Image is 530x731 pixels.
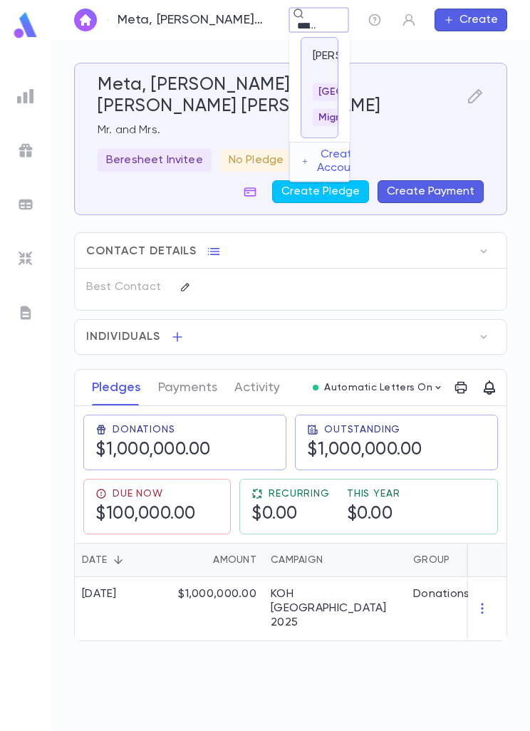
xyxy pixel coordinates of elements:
h5: $0.00 [251,504,298,525]
div: Group [406,543,513,577]
button: Sort [190,549,213,571]
img: imports_grey.530a8a0e642e233f2baf0ef88e8c9fcb.svg [17,250,34,267]
span: Donations [113,424,175,435]
span: Outstanding [324,424,400,435]
button: Create Account [290,149,376,176]
div: Amount [213,543,256,577]
h5: Meta, [PERSON_NAME] and [PERSON_NAME] [PERSON_NAME] [98,75,461,118]
div: Beresheet Invitee [98,149,212,172]
div: [DATE] [82,587,117,601]
img: home_white.a664292cf8c1dea59945f0da9f25487c.svg [77,14,94,26]
div: Date [82,543,107,577]
button: Activity [234,370,280,405]
div: Amount [171,543,264,577]
h5: $0.00 [347,504,393,525]
span: Recurring [269,488,330,499]
button: Sort [450,549,472,571]
span: Contact Details [86,244,197,259]
span: Individuals [86,330,160,344]
span: This Year [347,488,400,499]
span: [GEOGRAPHIC_DATA] [313,86,430,98]
img: letters_grey.7941b92b52307dd3b8a917253454ce1c.svg [17,304,34,321]
span: Due Now [113,488,163,499]
img: reports_grey.c525e4749d1bce6a11f5fe2a8de1b229.svg [17,88,34,105]
button: Sort [107,549,130,571]
button: Sort [323,549,345,571]
button: Create Payment [378,180,484,203]
div: Donations [413,587,470,601]
p: [PERSON_NAME] [313,49,397,63]
div: Date [75,543,171,577]
button: Payments [158,370,217,405]
p: Best Contact [86,276,168,299]
div: Campaign [271,543,323,577]
img: campaigns_grey.99e729a5f7ee94e3726e6486bddda8f1.svg [17,142,34,159]
p: No Pledge [229,153,284,167]
p: Beresheet Invitee [106,153,203,167]
div: $1,000,000.00 [171,577,264,641]
p: Automatic Letters On [324,382,432,393]
div: KOH Brazil 2025 [271,587,399,630]
p: Mr. and Mrs. [98,123,484,138]
div: Group [413,543,450,577]
img: logo [11,11,40,39]
h5: $1,000,000.00 [95,440,211,461]
img: batches_grey.339ca447c9d9533ef1741baa751efc33.svg [17,196,34,213]
div: No Pledge [220,149,292,172]
button: Pledges [92,370,141,405]
button: Create Pledge [272,180,369,203]
span: Migration [313,112,371,123]
button: Create [435,9,507,31]
p: Meta, [PERSON_NAME] and [PERSON_NAME] [PERSON_NAME] [118,12,264,28]
h5: $1,000,000.00 [307,440,422,461]
h5: $100,000.00 [95,504,196,525]
div: Campaign [264,543,406,577]
button: Automatic Letters On [307,378,450,398]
